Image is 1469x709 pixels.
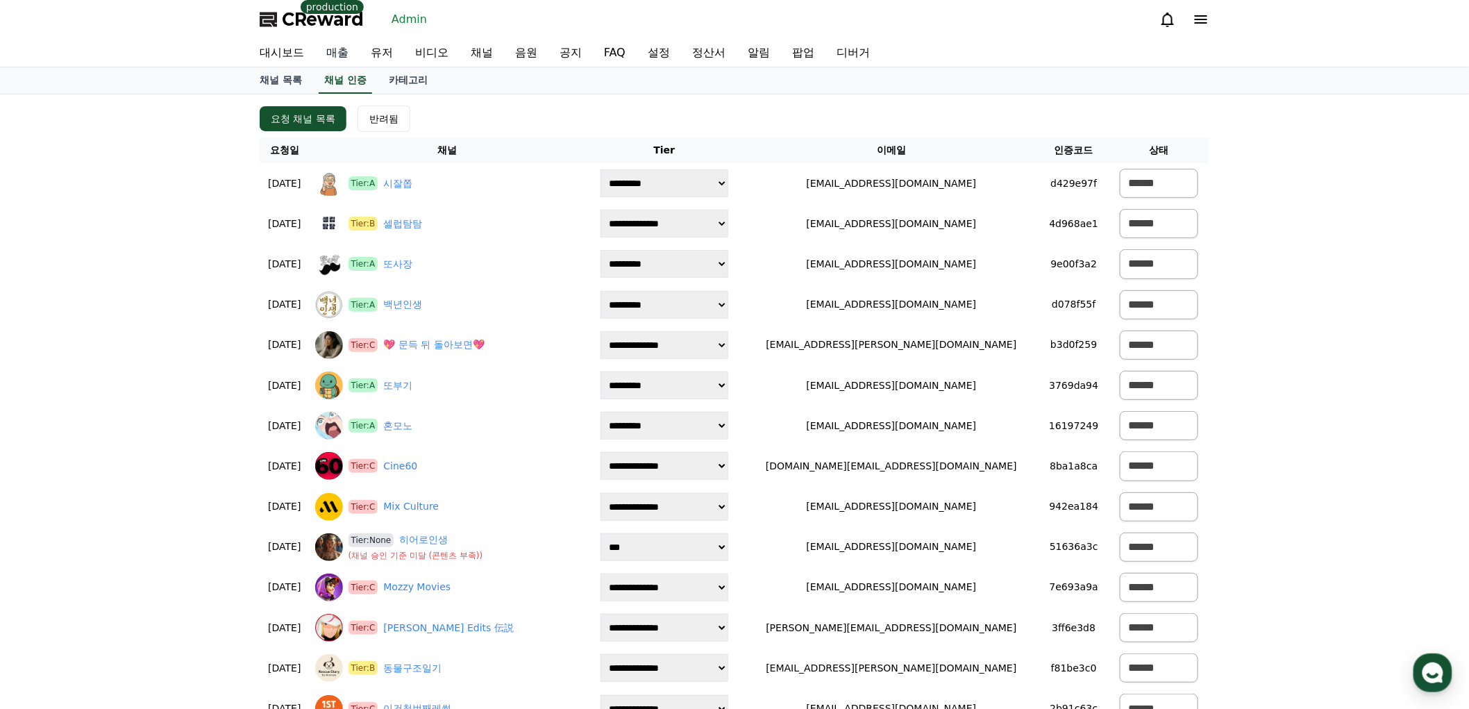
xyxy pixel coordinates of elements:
[349,500,378,514] span: Tier:C
[378,67,439,94] a: 카테고리
[349,533,394,547] span: Tier:None
[315,169,343,197] img: 시잘쫍
[315,291,343,319] img: 백년인생
[1040,244,1109,284] td: 9e00f3a2
[349,217,378,231] span: Tier:B
[265,661,304,676] p: [DATE]
[743,163,1039,203] td: [EMAIL_ADDRESS][DOMAIN_NAME]
[265,378,304,393] p: [DATE]
[743,203,1039,244] td: [EMAIL_ADDRESS][DOMAIN_NAME]
[265,257,304,272] p: [DATE]
[593,39,637,67] a: FAQ
[1040,487,1109,527] td: 942ea184
[315,452,343,480] img: Cine60
[127,462,144,473] span: 대화
[315,331,343,359] img: 💖 문득 뒤 돌아보면💖
[315,574,343,601] img: Mozzy Movies
[265,419,304,433] p: [DATE]
[249,39,315,67] a: 대시보드
[358,106,410,132] button: 반려됨
[265,580,304,594] p: [DATE]
[260,106,346,131] button: 요청 채널 목록
[249,67,313,94] a: 채널 목록
[349,550,483,561] p: ( 채널 승인 기준 미달 (콘텐츠 부족) )
[383,378,412,393] a: 또부기
[319,67,372,94] a: 채널 인증
[315,533,343,561] img: 히어로인생
[743,567,1039,608] td: [EMAIL_ADDRESS][DOMAIN_NAME]
[1040,325,1109,365] td: b3d0f259
[548,39,593,67] a: 공지
[1040,163,1109,203] td: d429e97f
[383,661,442,676] a: 동물구조일기
[315,654,343,682] img: 동물구조일기
[315,614,343,642] img: Minatão Edits 伝説
[743,406,1039,446] td: [EMAIL_ADDRESS][DOMAIN_NAME]
[1108,137,1209,163] th: 상태
[179,440,267,475] a: 설정
[460,39,504,67] a: 채널
[743,365,1039,406] td: [EMAIL_ADDRESS][DOMAIN_NAME]
[383,499,439,514] a: Mix Culture
[260,8,364,31] a: CReward
[265,621,304,635] p: [DATE]
[265,459,304,474] p: [DATE]
[349,378,378,392] span: Tier:A
[1040,406,1109,446] td: 16197249
[743,446,1039,486] td: [DOMAIN_NAME][EMAIL_ADDRESS][DOMAIN_NAME]
[315,210,343,237] img: 셀럽탐탐
[383,459,417,474] a: Cine60
[504,39,548,67] a: 음원
[743,285,1039,325] td: [EMAIL_ADDRESS][DOMAIN_NAME]
[1040,567,1109,608] td: 7e693a9a
[315,493,343,521] img: Mix Culture
[265,297,304,312] p: [DATE]
[315,250,343,278] img: 또사장
[743,244,1039,284] td: [EMAIL_ADDRESS][DOMAIN_NAME]
[349,338,378,352] span: Tier:C
[260,137,310,163] th: 요청일
[310,137,586,163] th: 채널
[265,499,304,514] p: [DATE]
[743,325,1039,365] td: [EMAIL_ADDRESS][PERSON_NAME][DOMAIN_NAME]
[743,608,1039,648] td: [PERSON_NAME][EMAIL_ADDRESS][DOMAIN_NAME]
[383,176,412,191] a: 시잘쫍
[1040,608,1109,648] td: 3ff6e3d8
[1040,446,1109,486] td: 8ba1a8ca
[369,112,398,126] div: 반려됨
[360,39,404,67] a: 유저
[383,580,451,594] a: Mozzy Movies
[399,533,448,547] a: 히어로인생
[743,648,1039,688] td: [EMAIL_ADDRESS][PERSON_NAME][DOMAIN_NAME]
[92,440,179,475] a: 대화
[681,39,737,67] a: 정산서
[349,176,378,190] span: Tier:A
[265,540,304,554] p: [DATE]
[383,419,412,433] a: 혼모노
[349,257,378,271] span: Tier:A
[383,621,514,635] a: [PERSON_NAME] Edits 伝説
[743,487,1039,527] td: [EMAIL_ADDRESS][DOMAIN_NAME]
[585,137,743,163] th: Tier
[271,112,335,126] div: 요청 채널 목록
[1040,648,1109,688] td: f81be3c0
[383,297,422,312] a: 백년인생
[4,440,92,475] a: 홈
[743,137,1039,163] th: 이메일
[349,298,378,312] span: Tier:A
[282,8,364,31] span: CReward
[349,459,378,473] span: Tier:C
[315,372,343,399] img: 또부기
[315,412,343,440] img: 혼모노
[215,461,231,472] span: 설정
[1040,285,1109,325] td: d078f55f
[1040,527,1109,567] td: 51636a3c
[1040,365,1109,406] td: 3769da94
[781,39,825,67] a: 팝업
[404,39,460,67] a: 비디오
[44,461,52,472] span: 홈
[743,527,1039,567] td: [EMAIL_ADDRESS][DOMAIN_NAME]
[349,419,378,433] span: Tier:A
[637,39,681,67] a: 설정
[825,39,881,67] a: 디버거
